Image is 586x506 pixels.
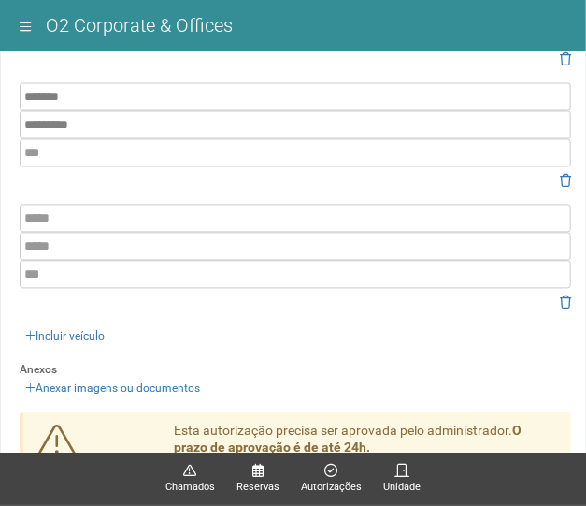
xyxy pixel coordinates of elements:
[383,463,421,496] a: Unidade
[383,479,421,496] span: Unidade
[20,379,206,399] a: Anexar imagens ou documentos
[560,175,571,188] i: Remover
[165,479,215,496] span: Chamados
[236,479,279,496] span: Reservas
[46,14,233,36] span: O2 Corporate & Offices
[236,463,279,496] a: Reservas
[560,296,571,310] i: Remover
[161,423,572,494] div: Esta autorização precisa ser aprovada pelo administrador.
[301,463,362,496] a: Autorizações
[301,479,362,496] span: Autorizações
[165,463,215,496] a: Chamados
[20,326,110,347] a: Incluir veículo
[20,362,57,379] label: Anexos
[560,53,571,66] i: Remover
